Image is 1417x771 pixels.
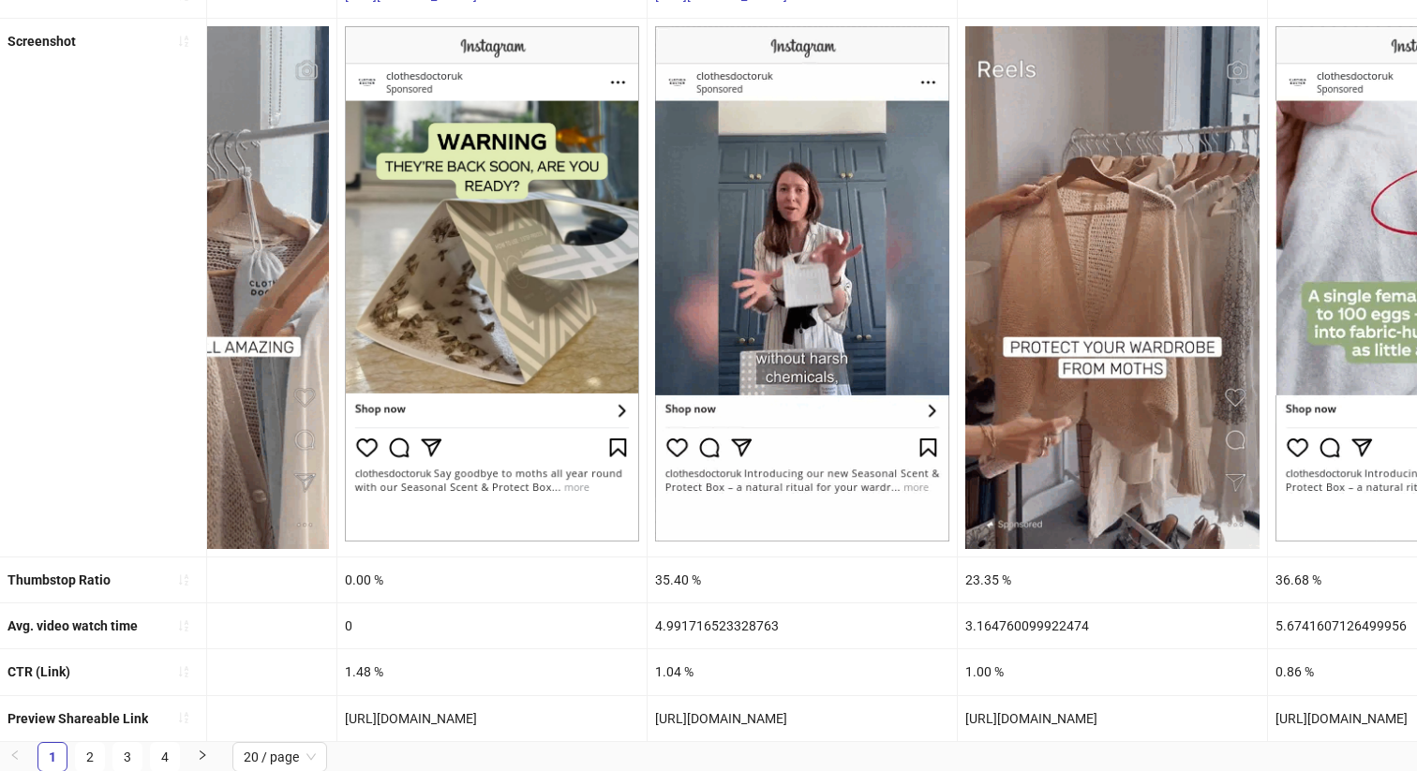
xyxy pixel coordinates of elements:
[648,557,957,602] div: 35.40 %
[38,743,67,771] a: 1
[7,572,111,587] b: Thumbstop Ratio
[958,649,1267,694] div: 1.00 %
[648,649,957,694] div: 1.04 %
[337,557,647,602] div: 0.00 %
[958,557,1267,602] div: 23.35 %
[151,743,179,771] a: 4
[177,619,190,632] span: sort-ascending
[113,743,142,771] a: 3
[7,618,138,633] b: Avg. video watch time
[958,696,1267,741] div: [URL][DOMAIN_NAME]
[345,26,639,541] img: Screenshot 120229432074920681
[965,26,1260,549] img: Screenshot 120227068600580681
[9,749,21,761] span: left
[7,34,76,49] b: Screenshot
[177,573,190,586] span: sort-ascending
[177,665,190,678] span: sort-ascending
[648,603,957,648] div: 4.991716523328763
[177,711,190,724] span: sort-ascending
[7,664,70,679] b: CTR (Link)
[76,743,104,771] a: 2
[244,743,316,771] span: 20 / page
[177,35,190,48] span: sort-ascending
[337,696,647,741] div: [URL][DOMAIN_NAME]
[958,603,1267,648] div: 3.164760099922474
[337,603,647,648] div: 0
[655,26,949,541] img: Screenshot 120230157018090681
[7,711,148,726] b: Preview Shareable Link
[648,696,957,741] div: [URL][DOMAIN_NAME]
[337,649,647,694] div: 1.48 %
[197,749,208,761] span: right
